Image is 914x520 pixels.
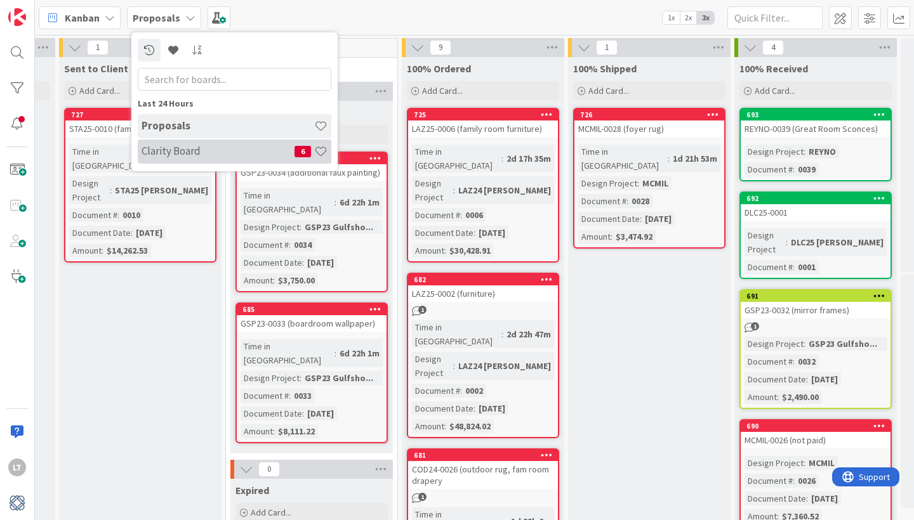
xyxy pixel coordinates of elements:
[302,256,304,270] span: :
[578,176,637,190] div: Design Project
[741,193,891,221] div: 692DLC25-0001
[578,230,611,244] div: Amount
[295,146,311,157] span: 6
[503,327,554,341] div: 2d 22h 47m
[578,212,640,226] div: Document Date
[745,337,804,351] div: Design Project
[65,120,215,137] div: STA25-0010 (family room drapery)
[580,110,724,119] div: 726
[444,419,446,433] span: :
[727,6,823,29] input: Quick Filter...
[596,40,618,55] span: 1
[741,120,891,137] div: REYNO-0039 (Great Room Sconces)
[795,474,819,488] div: 0026
[422,85,463,96] span: Add Card...
[751,322,759,330] span: 1
[407,62,471,75] span: 100% Ordered
[745,372,806,386] div: Document Date
[412,419,444,433] div: Amount
[746,422,891,431] div: 690
[241,256,302,270] div: Document Date
[117,208,119,222] span: :
[805,337,880,351] div: GSP23 Gulfsho...
[503,152,554,166] div: 2d 17h 35m
[251,507,291,518] span: Add Card...
[69,176,110,204] div: Design Project
[806,491,808,505] span: :
[578,145,668,172] div: Time in [GEOGRAPHIC_DATA]
[418,306,427,314] span: 1
[574,109,724,137] div: 726MCMIL-0028 (foyer rug)
[793,354,795,368] span: :
[412,176,453,204] div: Design Project
[418,493,427,501] span: 1
[745,260,793,274] div: Document #
[71,110,215,119] div: 727
[237,304,387,332] div: 685GSP23-0033 (boardroom wallpaper)
[804,456,805,470] span: :
[453,359,455,373] span: :
[462,384,486,398] div: 0002
[455,183,554,197] div: LAZ24 [PERSON_NAME]
[808,491,841,505] div: [DATE]
[670,152,720,166] div: 1d 21h 53m
[241,238,289,252] div: Document #
[808,372,841,386] div: [DATE]
[414,275,558,284] div: 682
[304,256,337,270] div: [DATE]
[745,491,806,505] div: Document Date
[300,220,301,234] span: :
[241,424,273,438] div: Amount
[501,327,503,341] span: :
[574,120,724,137] div: MCMIL-0028 (foyer rug)
[446,419,494,433] div: $48,824.02
[304,406,337,420] div: [DATE]
[663,11,680,24] span: 1x
[474,226,475,240] span: :
[64,62,128,75] span: Sent to Client
[430,40,451,55] span: 9
[412,401,474,415] div: Document Date
[65,109,215,120] div: 727
[408,285,558,302] div: LAZ25-0002 (furniture)
[795,162,819,176] div: 0039
[501,152,503,166] span: :
[745,474,793,488] div: Document #
[289,238,291,252] span: :
[755,85,795,96] span: Add Card...
[241,389,289,403] div: Document #
[8,8,26,26] img: Visit kanbanzone.com
[453,183,455,197] span: :
[746,110,891,119] div: 693
[745,228,786,256] div: Design Project
[745,145,804,159] div: Design Project
[301,220,376,234] div: GSP23 Gulfsho...
[777,390,779,404] span: :
[273,273,275,287] span: :
[741,204,891,221] div: DLC25-0001
[741,432,891,448] div: MCMIL-0026 (not paid)
[79,85,120,96] span: Add Card...
[697,11,714,24] span: 3x
[237,304,387,315] div: 685
[275,424,318,438] div: $8,111.22
[334,346,336,360] span: :
[102,244,103,257] span: :
[142,119,314,132] h4: Proposals
[741,290,891,318] div: 691GSP23-0032 (mirror frames)
[637,176,639,190] span: :
[462,208,486,222] div: 0006
[408,461,558,489] div: COD24-0026 (outdoor rug, fam room drapery
[235,484,269,497] span: Expired
[133,226,166,240] div: [DATE]
[412,384,460,398] div: Document #
[69,226,131,240] div: Document Date
[241,339,334,367] div: Time in [GEOGRAPHIC_DATA]
[455,359,554,373] div: LAZ24 [PERSON_NAME]
[739,62,808,75] span: 100% Received
[336,346,383,360] div: 6d 22h 1m
[241,406,302,420] div: Document Date
[65,10,100,25] span: Kanban
[460,384,462,398] span: :
[412,244,444,257] div: Amount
